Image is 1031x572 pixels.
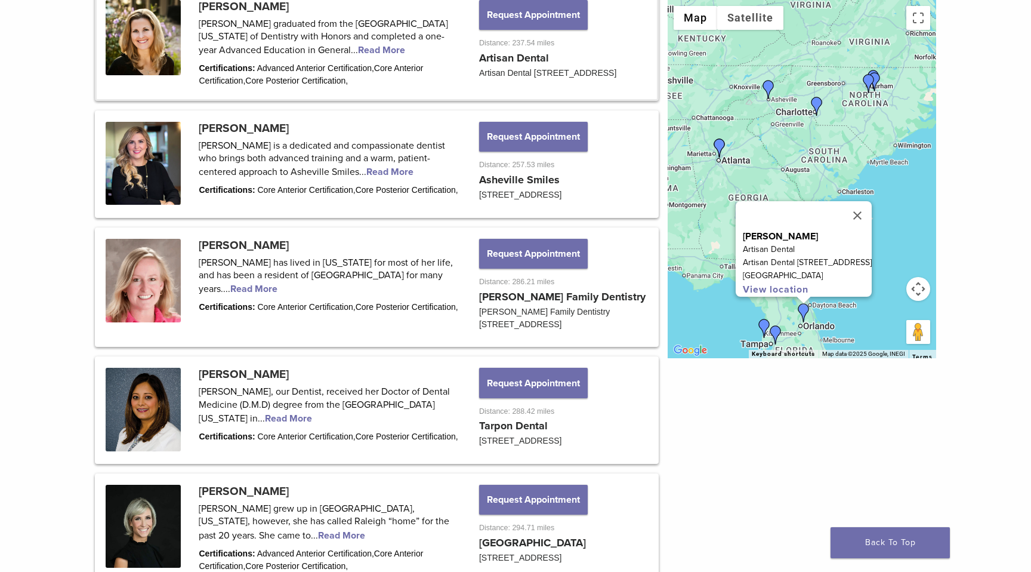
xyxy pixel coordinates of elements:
[906,6,930,30] button: Toggle fullscreen view
[674,6,717,30] button: Show street map
[912,353,933,361] a: Terms (opens in new tab)
[743,269,872,282] p: [GEOGRAPHIC_DATA]
[479,239,588,269] button: Request Appointment
[743,256,872,269] p: Artisan Dental [STREET_ADDRESS]
[752,350,815,358] button: Keyboard shortcuts
[743,284,808,296] a: View location
[743,243,872,256] p: Artisan Dental
[859,74,878,93] div: Dr. Christina Goodall
[864,70,883,89] div: Dr. Lauren Chapman
[906,320,930,344] button: Drag Pegman onto the map to open Street View
[671,343,710,358] a: Open this area in Google Maps (opens a new window)
[759,80,778,99] div: Dr. Rebekkah Merrell
[766,325,785,345] div: Dr. Larry Saylor
[865,72,884,91] div: Dr. Anna Abernethy
[671,343,710,358] img: Google
[479,368,588,398] button: Request Appointment
[710,139,729,158] div: Dr. Harris Siegel
[755,319,774,338] div: Dr. Seema Amin
[479,485,588,515] button: Request Appointment
[831,527,950,558] a: Back To Top
[794,303,813,322] div: Dr. Mary Isaacs
[822,350,905,357] span: Map data ©2025 Google, INEGI
[843,201,872,230] button: Close
[479,122,588,152] button: Request Appointment
[717,6,783,30] button: Show satellite imagery
[906,277,930,301] button: Map camera controls
[807,97,826,116] div: Dr. Ann Coambs
[743,230,872,243] p: [PERSON_NAME]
